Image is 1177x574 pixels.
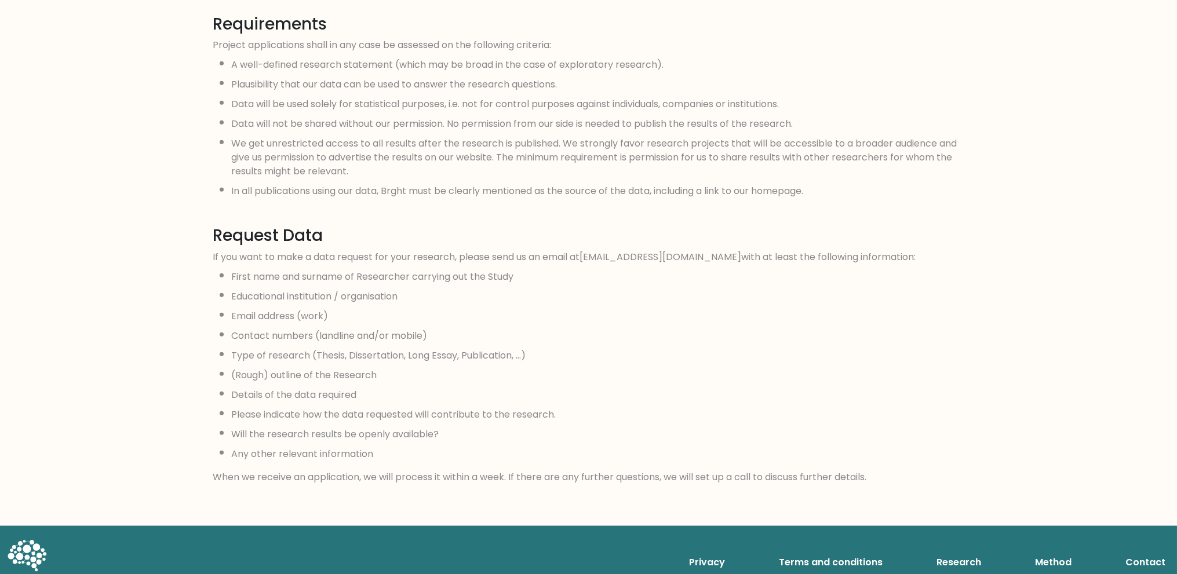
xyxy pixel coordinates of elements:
[232,284,964,304] li: Educational institution / organisation
[232,131,964,178] li: We get unrestricted access to all results after the research is published. We strongly favor rese...
[213,226,964,246] h3: Request Data
[932,551,986,574] a: Research
[213,250,964,484] span: If you want to make a data request for your research, please send us an email at [EMAIL_ADDRESS][...
[232,264,964,284] li: First name and surname of Researcher carrying out the Study
[213,38,964,198] span: Project applications shall in any case be assessed on the following criteria:
[232,441,964,461] li: Any other relevant information
[232,92,964,111] li: Data will be used solely for statistical purposes, i.e. not for control purposes against individu...
[1030,551,1076,574] a: Method
[774,551,887,574] a: Terms and conditions
[232,304,964,323] li: Email address (work)
[213,14,964,34] h3: Requirements
[232,422,964,441] li: Will the research results be openly available?
[232,343,964,363] li: Type of research (Thesis, Dissertation, Long Essay, Publication, ...)
[232,382,964,402] li: Details of the data required
[232,111,964,131] li: Data will not be shared without our permission. No permission from our side is needed to publish ...
[232,402,964,422] li: Please indicate how the data requested will contribute to the research.
[232,72,964,92] li: Plausibility that our data can be used to answer the research questions.
[232,363,964,382] li: (Rough) outline of the Research
[232,178,964,198] li: In all publications using our data, Brght must be clearly mentioned as the source of the data, in...
[232,52,964,72] li: A well-defined research statement (which may be broad in the case of exploratory research).
[684,551,730,574] a: Privacy
[1121,551,1170,574] a: Contact
[232,323,964,343] li: Contact numbers (landline and/or mobile)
